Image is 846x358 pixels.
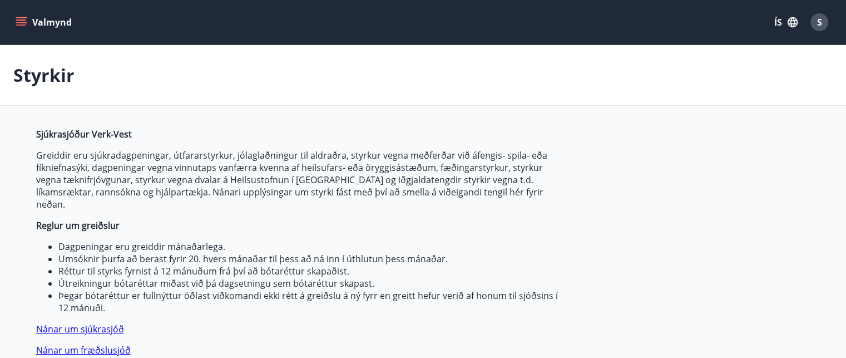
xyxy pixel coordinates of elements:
[58,253,561,265] li: Umsóknir þurfa að berast fyrir 20. hvers mánaðar til þess að ná inn í úthlutun þess mánaðar.
[13,63,75,87] p: Styrkir
[36,128,132,140] strong: Sjúkrasjóður Verk-Vest
[768,12,804,32] button: ÍS
[58,265,561,277] li: Réttur til styrks fyrnist á 12 mánuðum frá því að bótaréttur skapaðist.
[36,323,124,335] a: Nánar um sjúkrasjóð
[58,241,561,253] li: Dagpeningar eru greiddir mánaðarlega.
[58,277,561,290] li: Útreikningur bótaréttar miðast við þá dagsetningu sem bótaréttur skapast.
[817,16,822,28] span: S
[36,344,131,356] a: Nánar um fræðslusjóð
[13,12,76,32] button: menu
[36,219,120,232] strong: Reglur um greiðslur
[58,290,561,314] li: Þegar bótaréttur er fullnýttur öðlast viðkomandi ekki rétt á greiðslu á ný fyrr en greitt hefur v...
[36,149,561,210] p: Greiddir eru sjúkradagpeningar, útfararstyrkur, jólaglaðningur til aldraðra, styrkur vegna meðfer...
[806,9,833,36] button: S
